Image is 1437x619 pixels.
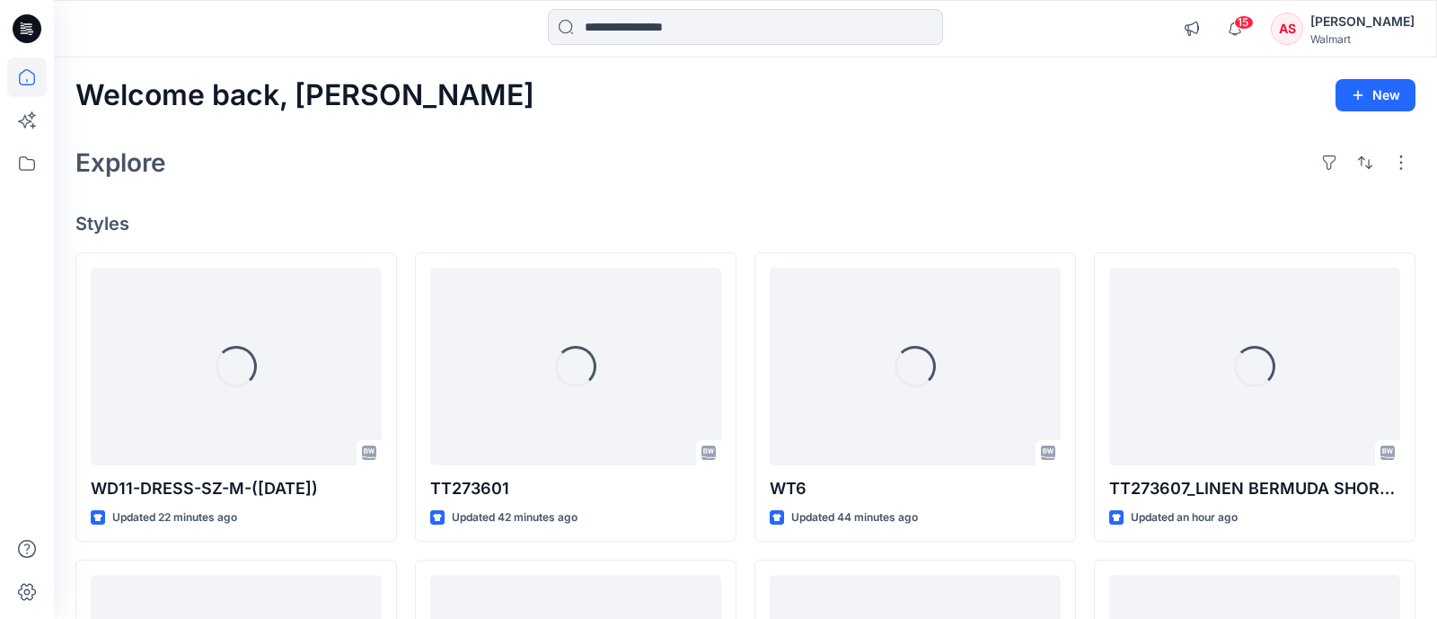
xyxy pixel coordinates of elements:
p: WD11-DRESS-SZ-M-([DATE]) [91,476,382,501]
p: TT273607_LINEN BERMUDA SHORTS [1109,476,1400,501]
p: Updated an hour ago [1131,508,1238,527]
h2: Welcome back, [PERSON_NAME] [75,79,534,112]
span: 15 [1234,15,1254,30]
p: Updated 22 minutes ago [112,508,237,527]
div: Walmart [1310,32,1415,46]
button: New [1336,79,1415,111]
div: [PERSON_NAME] [1310,11,1415,32]
p: Updated 42 minutes ago [452,508,577,527]
p: WT6 [770,476,1061,501]
p: Updated 44 minutes ago [791,508,918,527]
h2: Explore [75,148,166,177]
div: AS [1271,13,1303,45]
h4: Styles [75,213,1415,234]
p: TT273601 [430,476,721,501]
